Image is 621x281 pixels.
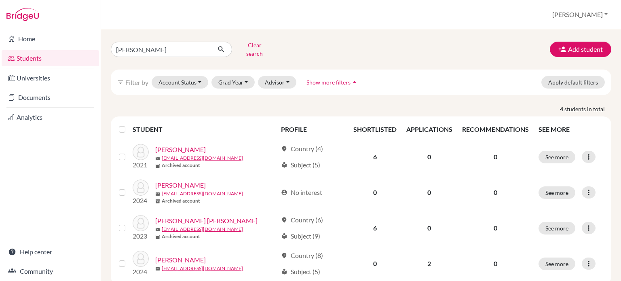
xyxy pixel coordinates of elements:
[155,145,206,154] a: [PERSON_NAME]
[564,105,611,113] span: students in total
[281,217,287,223] span: location_on
[155,180,206,190] a: [PERSON_NAME]
[133,160,149,170] p: 2021
[281,233,287,239] span: local_library
[155,255,206,265] a: [PERSON_NAME]
[133,196,149,205] p: 2024
[549,7,611,22] button: [PERSON_NAME]
[2,89,99,106] a: Documents
[125,78,148,86] span: Filter by
[211,76,255,89] button: Grad Year
[351,78,359,86] i: arrow_drop_up
[2,50,99,66] a: Students
[281,144,323,154] div: Country (4)
[152,76,208,89] button: Account Status
[281,162,287,168] span: local_library
[162,154,243,162] a: [EMAIL_ADDRESS][DOMAIN_NAME]
[133,267,149,277] p: 2024
[2,70,99,86] a: Universities
[401,175,457,210] td: 0
[155,227,160,232] span: mail
[349,210,401,246] td: 6
[281,160,320,170] div: Subject (5)
[539,186,575,199] button: See more
[281,267,320,277] div: Subject (5)
[401,120,457,139] th: APPLICATIONS
[111,42,211,57] input: Find student by name...
[539,258,575,270] button: See more
[2,263,99,279] a: Community
[162,197,200,205] b: Archived account
[281,146,287,152] span: location_on
[281,252,287,259] span: location_on
[539,151,575,163] button: See more
[281,189,287,196] span: account_circle
[2,244,99,260] a: Help center
[560,105,564,113] strong: 4
[162,265,243,272] a: [EMAIL_ADDRESS][DOMAIN_NAME]
[462,223,529,233] p: 0
[281,188,322,197] div: No interest
[462,259,529,268] p: 0
[349,120,401,139] th: SHORTLISTED
[462,188,529,197] p: 0
[300,76,365,89] button: Show more filtersarrow_drop_up
[539,222,575,235] button: See more
[534,120,608,139] th: SEE MORE
[133,144,149,160] img: Kenney, Nicole
[281,251,323,260] div: Country (8)
[281,215,323,225] div: Country (6)
[155,163,160,168] span: inventory_2
[155,235,160,239] span: inventory_2
[155,192,160,196] span: mail
[133,120,276,139] th: STUDENT
[133,251,149,267] img: Thoma, Nicole
[133,180,149,196] img: Novoa, Nicole
[457,120,534,139] th: RECOMMENDATIONS
[2,31,99,47] a: Home
[162,226,243,233] a: [EMAIL_ADDRESS][DOMAIN_NAME]
[155,216,258,226] a: [PERSON_NAME] [PERSON_NAME]
[155,199,160,204] span: inventory_2
[155,266,160,271] span: mail
[541,76,605,89] button: Apply default filters
[117,79,124,85] i: filter_list
[306,79,351,86] span: Show more filters
[155,156,160,161] span: mail
[133,231,149,241] p: 2023
[232,39,277,60] button: Clear search
[2,109,99,125] a: Analytics
[281,268,287,275] span: local_library
[349,175,401,210] td: 0
[401,210,457,246] td: 0
[133,215,149,231] img: Sanchez Gonzalez, Nicole
[276,120,349,139] th: PROFILE
[162,233,200,240] b: Archived account
[6,8,39,21] img: Bridge-U
[162,190,243,197] a: [EMAIL_ADDRESS][DOMAIN_NAME]
[401,139,457,175] td: 0
[258,76,296,89] button: Advisor
[162,162,200,169] b: Archived account
[281,231,320,241] div: Subject (9)
[550,42,611,57] button: Add student
[349,139,401,175] td: 6
[462,152,529,162] p: 0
